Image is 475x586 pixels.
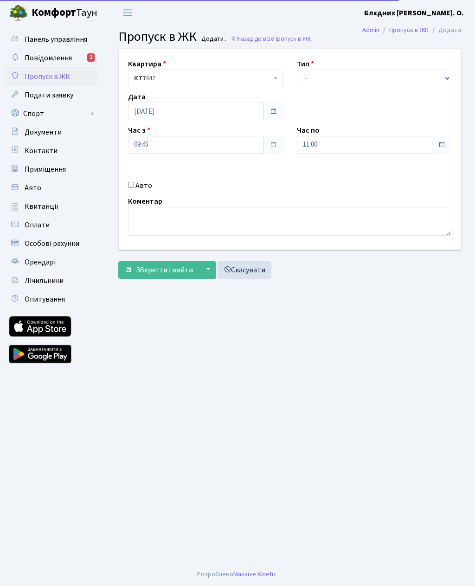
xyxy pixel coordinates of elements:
[25,257,56,267] span: Орендарі
[25,71,70,82] span: Пропуск в ЖК
[5,123,97,142] a: Документи
[128,125,150,136] label: Час з
[9,4,28,22] img: logo.png
[5,179,97,197] a: Авто
[25,201,58,212] span: Квитанції
[231,34,311,43] a: Назад до всіхПропуск в ЖК
[25,220,50,230] span: Оплати
[32,5,97,21] span: Таун
[5,290,97,309] a: Опитування
[128,58,166,70] label: Квартира
[118,261,199,279] button: Зберегти і вийти
[5,216,97,234] a: Оплати
[87,53,95,62] div: 2
[5,197,97,216] a: Квитанції
[135,180,152,191] label: Авто
[25,146,58,156] span: Контакти
[128,91,146,103] label: Дата
[5,271,97,290] a: Лічильники
[5,67,97,86] a: Пропуск в ЖК
[25,53,72,63] span: Повідомлення
[5,49,97,67] a: Повідомлення2
[364,8,464,18] b: Блєдних [PERSON_NAME]. О.
[197,569,278,580] div: Розроблено .
[116,5,139,20] button: Переключити навігацію
[5,86,97,104] a: Подати заявку
[25,294,65,304] span: Опитування
[389,25,429,35] a: Пропуск в ЖК
[5,104,97,123] a: Спорт
[134,74,146,83] b: КТ7
[199,35,226,43] small: Додати .
[362,25,379,35] a: Admin
[136,265,193,275] span: Зберегти і вийти
[297,58,314,70] label: Тип
[25,238,79,249] span: Особові рахунки
[5,160,97,179] a: Приміщення
[364,7,464,19] a: Блєдних [PERSON_NAME]. О.
[25,34,87,45] span: Панель управління
[429,25,461,35] li: Додати
[25,90,73,100] span: Подати заявку
[25,183,41,193] span: Авто
[25,164,66,174] span: Приміщення
[5,142,97,160] a: Контакти
[128,196,162,207] label: Коментар
[297,125,320,136] label: Час по
[5,30,97,49] a: Панель управління
[5,234,97,253] a: Особові рахунки
[233,569,276,579] a: Massive Kinetic
[25,276,64,286] span: Лічильники
[25,127,62,137] span: Документи
[348,20,475,40] nav: breadcrumb
[32,5,76,20] b: Комфорт
[5,253,97,271] a: Орендарі
[134,74,271,83] span: <b>КТ7</b>&nbsp;&nbsp;&nbsp;442
[128,70,283,87] span: <b>КТ7</b>&nbsp;&nbsp;&nbsp;442
[218,261,271,279] a: Скасувати
[118,27,197,46] span: Пропуск в ЖК
[273,34,311,43] span: Пропуск в ЖК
